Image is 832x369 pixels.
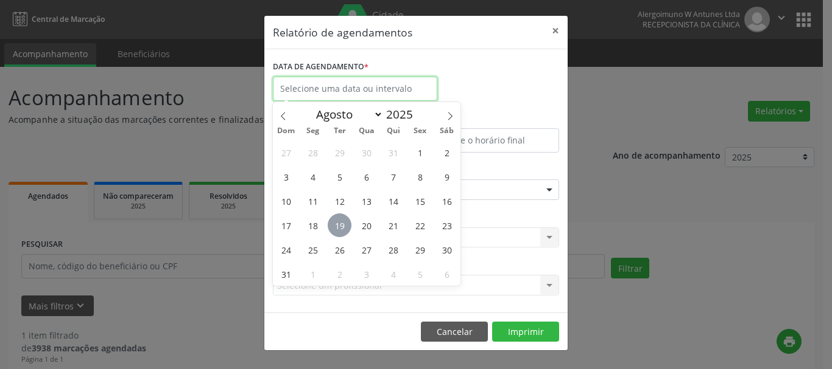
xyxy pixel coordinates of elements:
span: Agosto 9, 2025 [435,165,459,188]
span: Julho 28, 2025 [301,140,325,164]
span: Agosto 3, 2025 [274,165,298,188]
span: Agosto 22, 2025 [408,213,432,237]
span: Agosto 16, 2025 [435,189,459,213]
span: Ter [326,127,353,135]
span: Agosto 8, 2025 [408,165,432,188]
span: Qua [353,127,380,135]
span: Agosto 7, 2025 [381,165,405,188]
span: Sáb [434,127,460,135]
input: Year [383,106,423,122]
span: Setembro 4, 2025 [381,262,405,286]
input: Selecione o horário final [419,128,559,153]
span: Agosto 1, 2025 [408,140,432,164]
span: Agosto 14, 2025 [381,189,405,213]
span: Agosto 19, 2025 [328,213,351,237]
span: Agosto 15, 2025 [408,189,432,213]
span: Agosto 20, 2025 [354,213,378,237]
span: Setembro 3, 2025 [354,262,378,286]
button: Close [543,16,568,46]
span: Setembro 6, 2025 [435,262,459,286]
span: Julho 27, 2025 [274,140,298,164]
span: Agosto 25, 2025 [301,238,325,261]
span: Agosto 24, 2025 [274,238,298,261]
span: Agosto 27, 2025 [354,238,378,261]
span: Agosto 2, 2025 [435,140,459,164]
span: Agosto 17, 2025 [274,213,298,237]
span: Setembro 2, 2025 [328,262,351,286]
span: Dom [273,127,300,135]
span: Agosto 28, 2025 [381,238,405,261]
span: Agosto 12, 2025 [328,189,351,213]
span: Agosto 18, 2025 [301,213,325,237]
span: Agosto 11, 2025 [301,189,325,213]
span: Agosto 21, 2025 [381,213,405,237]
span: Julho 31, 2025 [381,140,405,164]
label: ATÉ [419,109,559,128]
span: Sex [407,127,434,135]
span: Julho 29, 2025 [328,140,351,164]
span: Seg [300,127,326,135]
span: Agosto 31, 2025 [274,262,298,286]
span: Agosto 30, 2025 [435,238,459,261]
span: Agosto 29, 2025 [408,238,432,261]
span: Agosto 6, 2025 [354,165,378,188]
span: Agosto 23, 2025 [435,213,459,237]
span: Setembro 1, 2025 [301,262,325,286]
label: DATA DE AGENDAMENTO [273,58,368,77]
span: Setembro 5, 2025 [408,262,432,286]
span: Agosto 10, 2025 [274,189,298,213]
button: Imprimir [492,322,559,342]
button: Cancelar [421,322,488,342]
span: Julho 30, 2025 [354,140,378,164]
span: Agosto 13, 2025 [354,189,378,213]
span: Agosto 4, 2025 [301,165,325,188]
span: Agosto 5, 2025 [328,165,351,188]
h5: Relatório de agendamentos [273,24,412,40]
input: Selecione uma data ou intervalo [273,77,437,101]
span: Qui [380,127,407,135]
span: Agosto 26, 2025 [328,238,351,261]
select: Month [310,106,383,123]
